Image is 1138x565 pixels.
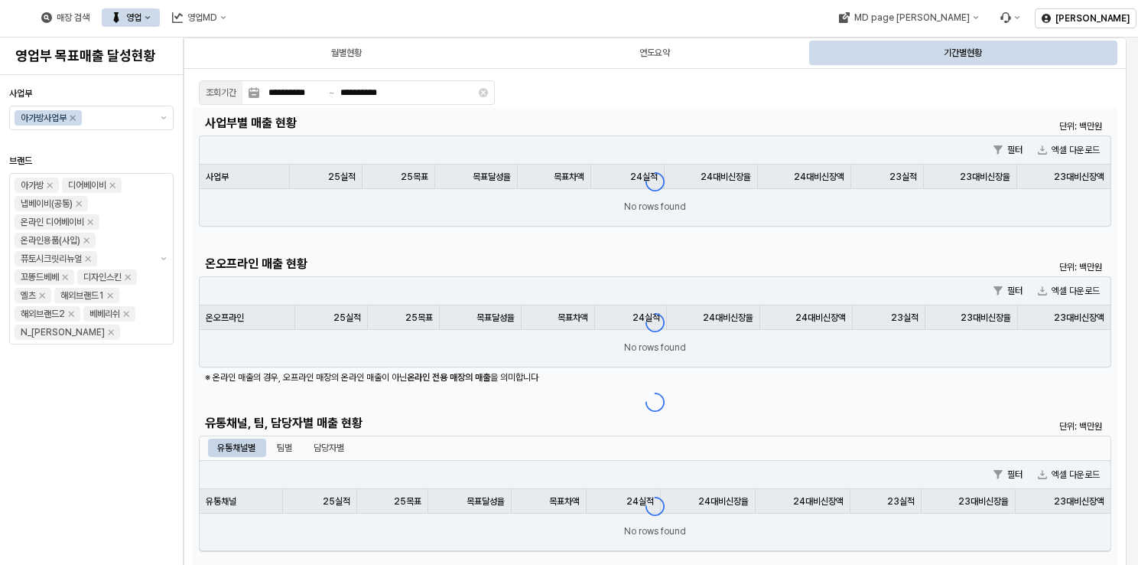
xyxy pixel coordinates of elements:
div: 엘츠 [21,288,36,303]
div: Remove 아가방 [47,182,53,188]
h4: 영업부 목표매출 달성현황 [15,48,167,64]
div: 해외브랜드2 [21,306,65,322]
div: 꼬똥드베베 [21,269,59,285]
div: Remove 아가방사업부 [70,115,76,121]
div: 디어베이비 [68,178,106,193]
div: 해외브랜드1 [60,288,104,303]
main: App Frame [184,38,1138,565]
div: 기간별현황 [811,41,1116,65]
div: 온라인 디어베이비 [21,214,84,230]
div: Menu item 6 [990,8,1029,27]
p: [PERSON_NAME] [1055,12,1130,24]
span: 사업부 [9,88,32,99]
div: 영업 [126,12,141,23]
div: Remove 해외브랜드2 [68,311,74,317]
div: Remove 디자인스킨 [125,274,131,280]
div: 냅베이비(공통) [21,196,73,211]
div: 연도요약 [502,41,808,65]
button: 제안 사항 표시 [154,106,173,129]
div: Remove 온라인용품(사입) [83,237,89,243]
div: MD page 이동 [829,8,987,27]
button: [PERSON_NAME] [1035,8,1136,28]
div: Remove 냅베이비(공통) [76,201,82,207]
div: Remove 해외브랜드1 [107,292,113,299]
div: 월별현황 [331,44,362,62]
div: N_[PERSON_NAME] [21,325,105,340]
div: Remove 엘츠 [39,292,45,299]
button: 매장 검색 [32,8,99,27]
div: Remove 퓨토시크릿리뉴얼 [85,256,91,262]
div: 아가방사업부 [21,110,67,126]
button: 제안 사항 표시 [154,174,173,344]
div: 베베리쉬 [89,306,120,322]
div: Remove 꼬똥드베베 [62,274,68,280]
div: 영업MD [187,12,217,23]
button: MD page [PERSON_NAME] [829,8,987,27]
button: Clear [479,88,488,97]
div: Remove 베베리쉬 [123,311,129,317]
div: Remove 디어베이비 [109,182,115,188]
div: Remove N_이야이야오 [108,329,114,335]
div: 월별현황 [194,41,499,65]
button: 영업 [102,8,160,27]
div: 디자인스킨 [83,269,122,285]
span: 브랜드 [9,155,32,166]
button: 영업MD [163,8,236,27]
div: 기간별현황 [944,44,982,62]
div: 조회기간 [206,85,236,100]
div: 온라인용품(사입) [21,233,80,248]
div: 퓨토시크릿리뉴얼 [21,251,82,266]
div: 연도요약 [639,44,670,62]
div: 매장 검색 [57,12,89,23]
div: MD page [PERSON_NAME] [853,12,969,23]
div: 아가방 [21,178,44,193]
div: Remove 온라인 디어베이비 [87,219,93,225]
